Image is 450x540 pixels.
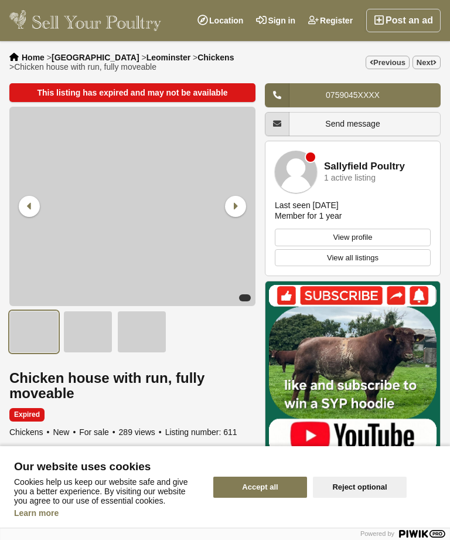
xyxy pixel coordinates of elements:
[117,311,166,353] img: Chicken house with run, fully moveable - 3
[275,151,317,193] img: Sallyfield Poultry
[14,62,156,72] span: Chicken house with run, fully moveable
[213,477,307,498] button: Accept all
[14,477,199,505] p: Cookies help us keep our website safe and give you a better experience. By visiting our website y...
[265,281,441,457] img: Mat Atkinson Farming YouTube Channel
[9,311,59,353] img: Chicken house with run, fully moveable - 1
[275,249,431,267] a: View all listings
[302,9,359,32] a: Register
[9,427,51,437] span: Chickens
[306,152,315,162] div: Member is offline
[9,83,255,102] div: This listing has expired and may not be available
[79,427,116,437] span: For sale
[14,508,59,518] a: Learn more
[9,9,161,32] img: Sell Your Poultry
[14,461,199,473] span: Our website uses cookies
[53,427,77,437] span: New
[9,62,156,72] li: >
[191,9,250,32] a: Location
[9,107,255,306] img: Chicken house with run, fully moveable - 1/3
[324,161,405,172] a: Sallyfield Poultry
[275,200,339,210] div: Last seen [DATE]
[193,53,234,62] li: >
[165,427,237,437] span: Listing number: 611
[265,83,441,107] a: 0759045XXXX
[9,371,255,401] h1: Chicken house with run, fully moveable
[52,53,139,62] a: [GEOGRAPHIC_DATA]
[275,210,342,221] div: Member for 1 year
[141,53,190,62] li: >
[326,90,380,100] span: 0759045XXXX
[119,427,163,437] span: 289 views
[146,53,190,62] a: Leominster
[47,53,139,62] li: >
[197,53,234,62] a: Chickens
[366,9,441,32] a: Post an ad
[9,408,45,422] span: Expired
[324,174,376,182] div: 1 active listing
[360,530,394,537] span: Powered by
[325,119,380,128] span: Send message
[265,112,441,136] a: Send message
[412,56,441,69] a: Next
[63,311,112,353] img: Chicken house with run, fully moveable - 2
[313,477,407,498] button: Reject optional
[366,56,410,69] a: Previous
[275,229,431,246] a: View profile
[250,9,302,32] a: Sign in
[22,53,45,62] a: Home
